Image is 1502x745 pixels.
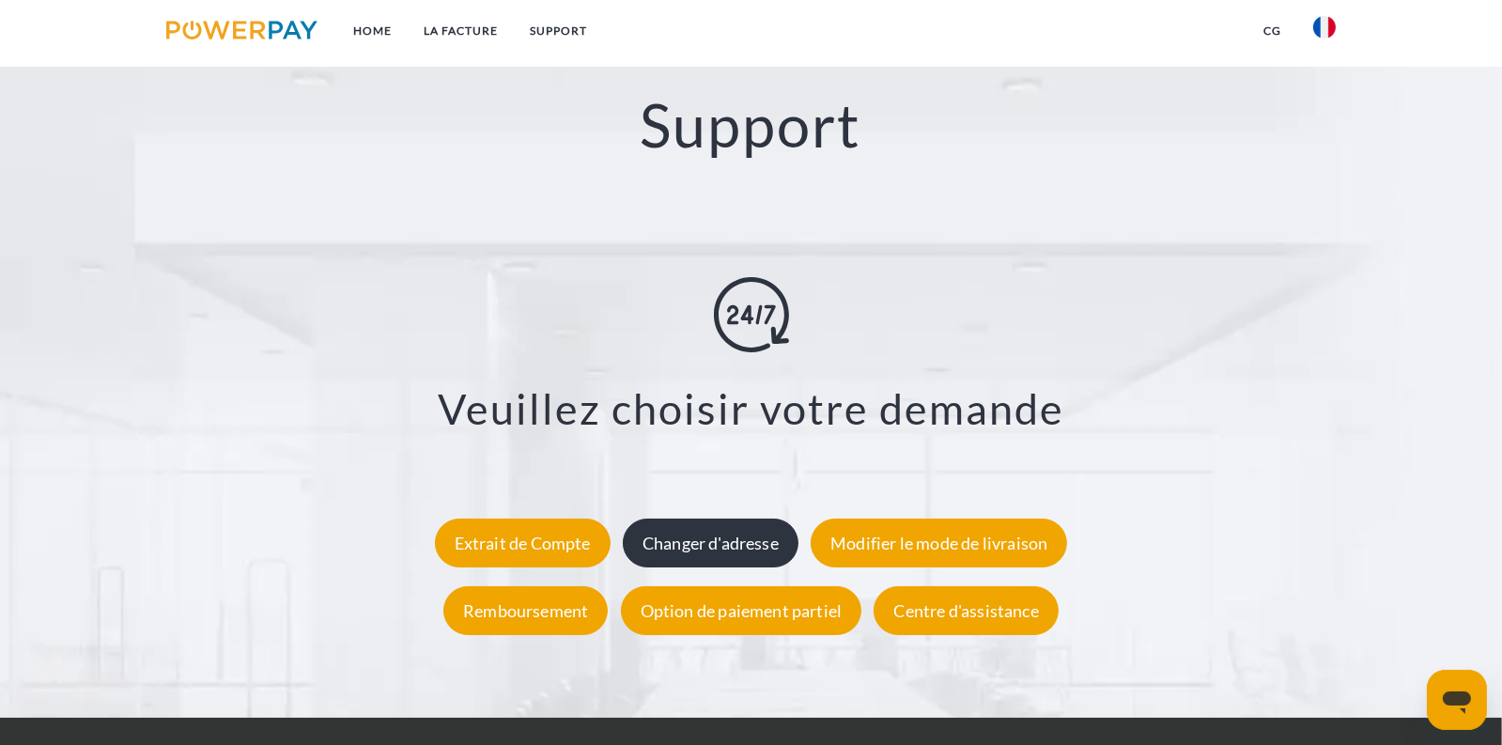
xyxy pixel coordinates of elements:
[806,534,1072,554] a: Modifier le mode de livraison
[623,520,798,568] div: Changer d'adresse
[75,88,1427,163] h2: Support
[166,21,317,39] img: logo-powerpay.svg
[1247,14,1297,48] a: CG
[811,520,1067,568] div: Modifier le mode de livraison
[514,14,603,48] a: Support
[618,534,803,554] a: Changer d'adresse
[443,587,608,636] div: Remboursement
[439,601,612,622] a: Remboursement
[1427,670,1487,730] iframe: Bouton de lancement de la fenêtre de messagerie, conversation en cours
[408,14,514,48] a: LA FACTURE
[616,601,867,622] a: Option de paiement partiel
[99,382,1403,435] h3: Veuillez choisir votre demande
[435,520,611,568] div: Extrait de Compte
[714,277,789,352] img: online-shopping.svg
[430,534,615,554] a: Extrait de Compte
[874,587,1058,636] div: Centre d'assistance
[621,587,862,636] div: Option de paiement partiel
[337,14,408,48] a: Home
[1313,16,1336,39] img: fr
[869,601,1062,622] a: Centre d'assistance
